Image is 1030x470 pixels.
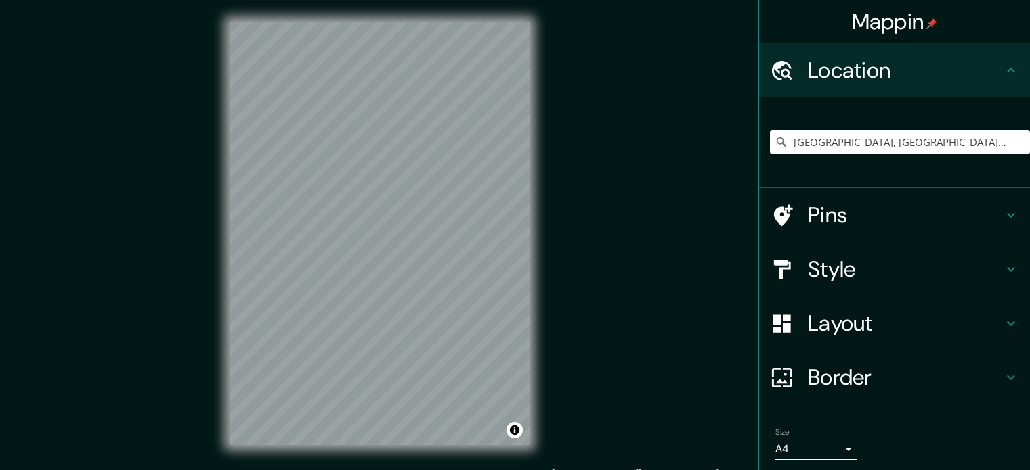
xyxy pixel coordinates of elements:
div: Pins [759,188,1030,242]
label: Size [775,427,790,438]
h4: Style [808,256,1003,283]
input: Pick your city or area [770,130,1030,154]
h4: Mappin [852,8,938,35]
iframe: Help widget launcher [909,417,1015,455]
div: Layout [759,296,1030,350]
button: Toggle attribution [507,422,523,438]
h4: Border [808,364,1003,391]
div: Style [759,242,1030,296]
div: Location [759,43,1030,97]
h4: Pins [808,202,1003,229]
h4: Layout [808,310,1003,337]
canvas: Map [230,22,530,445]
h4: Location [808,57,1003,84]
img: pin-icon.png [926,18,937,29]
div: A4 [775,438,857,460]
div: Border [759,350,1030,404]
